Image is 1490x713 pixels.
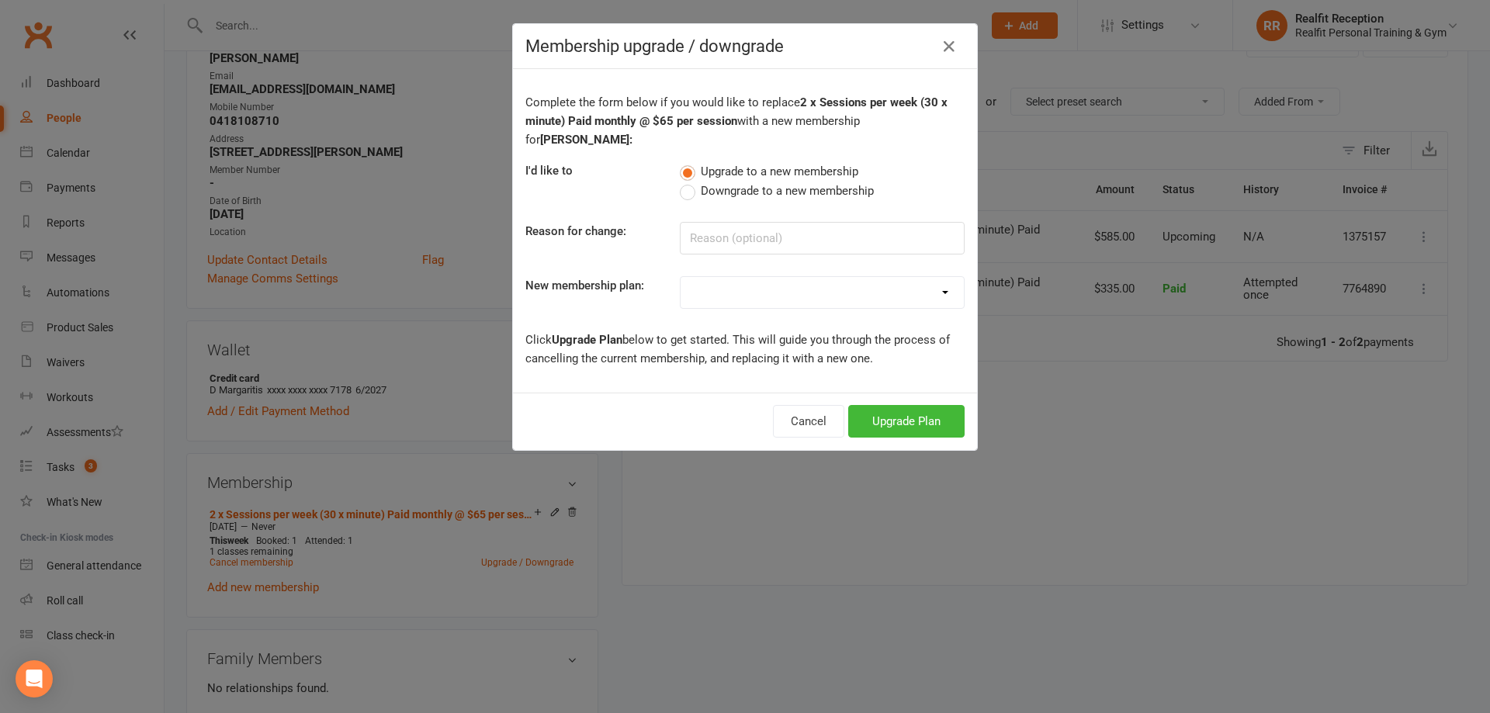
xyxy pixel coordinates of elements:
[525,331,965,368] p: Click below to get started. This will guide you through the process of cancelling the current mem...
[937,34,962,59] button: Close
[773,405,844,438] button: Cancel
[525,276,644,295] label: New membership plan:
[525,222,626,241] label: Reason for change:
[540,133,632,147] b: [PERSON_NAME]:
[525,36,965,56] h4: Membership upgrade / downgrade
[525,161,573,180] label: I'd like to
[552,333,622,347] b: Upgrade Plan
[680,222,965,254] input: Reason (optional)
[16,660,53,697] div: Open Intercom Messenger
[525,93,965,149] p: Complete the form below if you would like to replace with a new membership for
[701,182,874,198] span: Downgrade to a new membership
[701,162,858,178] span: Upgrade to a new membership
[848,405,965,438] button: Upgrade Plan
